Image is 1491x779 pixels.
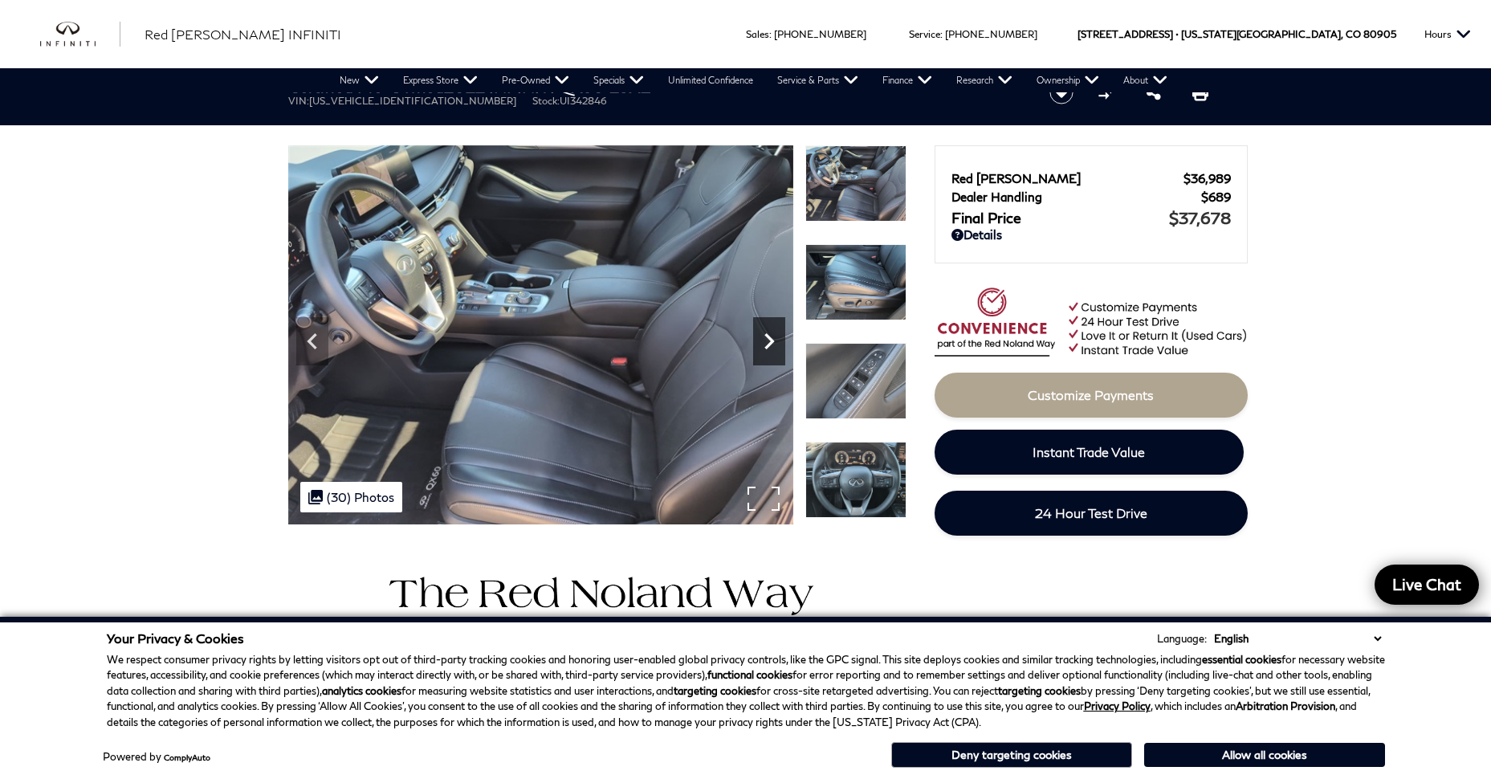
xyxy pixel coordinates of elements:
[560,95,607,107] span: UI342846
[951,208,1231,227] a: Final Price $37,678
[1169,208,1231,227] span: $37,678
[40,22,120,47] a: infiniti
[870,68,944,92] a: Finance
[1202,653,1281,666] strong: essential cookies
[951,171,1183,186] span: Red [PERSON_NAME]
[1028,387,1154,402] span: Customize Payments
[103,752,210,762] div: Powered by
[945,28,1037,40] a: [PHONE_NUMBER]
[40,22,120,47] img: INFINITI
[656,68,765,92] a: Unlimited Confidence
[753,317,785,365] div: Next
[1025,68,1111,92] a: Ownership
[288,145,793,526] img: Certified Used 2022 Grand Blue INFINITI LUXE image 10
[1035,505,1147,520] span: 24 Hour Test Drive
[145,25,341,44] a: Red [PERSON_NAME] INFINITI
[581,68,656,92] a: Specials
[1033,444,1145,459] span: Instant Trade Value
[322,684,401,697] strong: analytics cookies
[944,68,1025,92] a: Research
[490,68,581,92] a: Pre-Owned
[998,684,1081,697] strong: targeting cookies
[935,373,1248,418] a: Customize Payments
[164,752,210,762] a: ComplyAuto
[951,190,1201,204] span: Dealer Handling
[746,28,769,40] span: Sales
[300,482,402,512] div: (30) Photos
[951,227,1231,242] a: Details
[1078,28,1396,40] a: [STREET_ADDRESS] • [US_STATE][GEOGRAPHIC_DATA], CO 80905
[1157,634,1207,644] div: Language:
[774,28,866,40] a: [PHONE_NUMBER]
[805,442,906,518] img: Certified Used 2022 Grand Blue INFINITI LUXE image 13
[532,95,560,107] span: Stock:
[935,491,1248,536] a: 24 Hour Test Drive
[328,68,391,92] a: New
[309,95,516,107] span: [US_VEHICLE_IDENTIFICATION_NUMBER]
[1201,190,1231,204] span: $689
[107,630,244,646] span: Your Privacy & Cookies
[1236,699,1335,712] strong: Arbitration Provision
[1210,630,1385,646] select: Language Select
[1183,171,1231,186] span: $36,989
[935,430,1244,475] a: Instant Trade Value
[769,28,772,40] span: :
[1096,80,1120,104] button: Compare Vehicle
[107,652,1385,731] p: We respect consumer privacy rights by letting visitors opt out of third-party tracking cookies an...
[1375,565,1479,605] a: Live Chat
[1144,743,1385,767] button: Allow all cookies
[909,28,940,40] span: Service
[951,209,1169,226] span: Final Price
[707,668,792,681] strong: functional cookies
[805,145,906,222] img: Certified Used 2022 Grand Blue INFINITI LUXE image 10
[1084,699,1151,712] a: Privacy Policy
[674,684,756,697] strong: targeting cookies
[765,68,870,92] a: Service & Parts
[951,171,1231,186] a: Red [PERSON_NAME] $36,989
[1384,574,1469,594] span: Live Chat
[951,190,1231,204] a: Dealer Handling $689
[805,244,906,320] img: Certified Used 2022 Grand Blue INFINITI LUXE image 11
[940,28,943,40] span: :
[891,742,1132,768] button: Deny targeting cookies
[1111,68,1179,92] a: About
[288,95,309,107] span: VIN:
[145,27,341,42] span: Red [PERSON_NAME] INFINITI
[391,68,490,92] a: Express Store
[296,317,328,365] div: Previous
[805,343,906,419] img: Certified Used 2022 Grand Blue INFINITI LUXE image 12
[328,68,1179,92] nav: Main Navigation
